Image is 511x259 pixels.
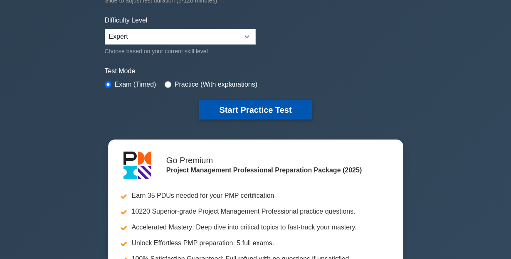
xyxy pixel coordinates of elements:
label: Practice (With explanations) [175,80,257,90]
button: Start Practice Test [199,100,311,120]
label: Difficulty Level [105,15,148,25]
div: Choose based on your current skill level [105,46,256,56]
label: Test Mode [105,66,407,76]
label: Exam (Timed) [115,80,156,90]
